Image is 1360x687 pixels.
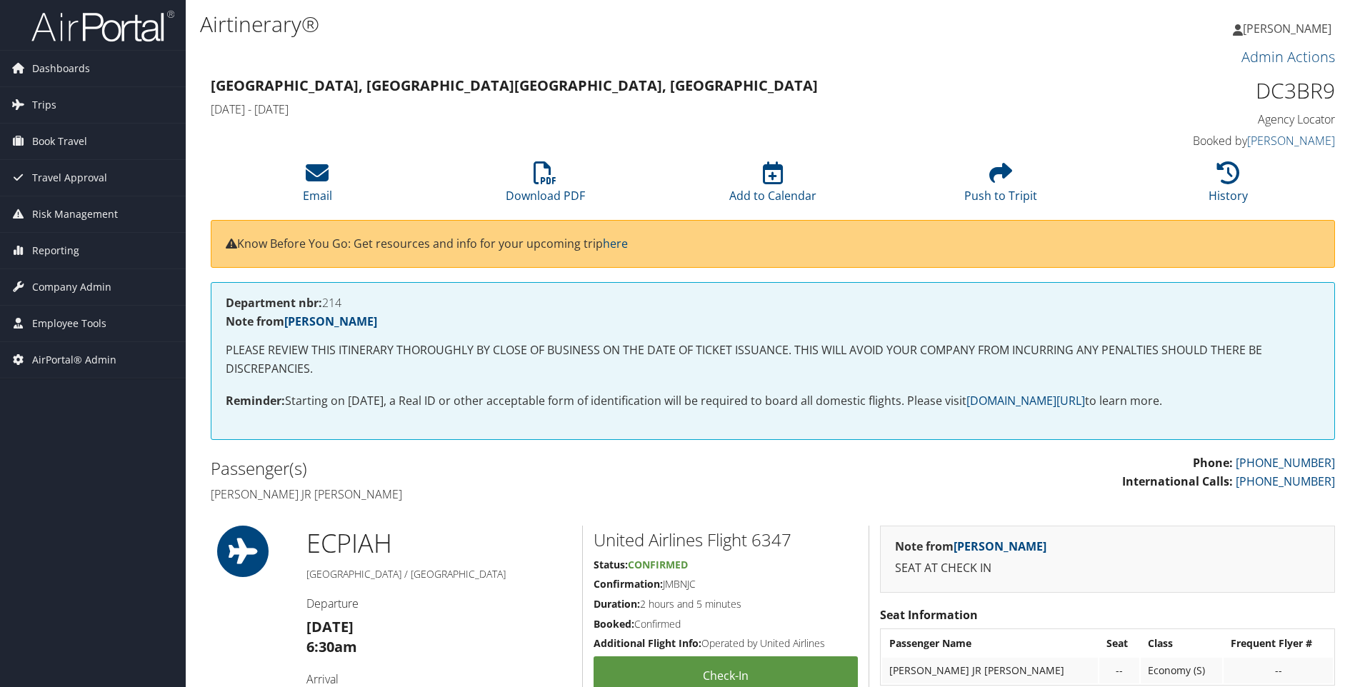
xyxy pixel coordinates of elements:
strong: Status: [594,558,628,571]
strong: 6:30am [306,637,357,656]
span: Travel Approval [32,160,107,196]
a: [PERSON_NAME] [1233,7,1346,50]
h5: Confirmed [594,617,858,631]
h5: Operated by United Airlines [594,636,858,651]
span: AirPortal® Admin [32,342,116,378]
img: airportal-logo.png [31,9,174,43]
strong: Phone: [1193,455,1233,471]
strong: Department nbr: [226,295,322,311]
a: Download PDF [506,169,585,204]
strong: Reminder: [226,393,285,408]
h4: Agency Locator [1070,111,1335,127]
span: Trips [32,87,56,123]
a: [PERSON_NAME] [954,538,1046,554]
th: Seat [1099,631,1140,656]
strong: International Calls: [1122,473,1233,489]
span: Book Travel [32,124,87,159]
strong: Seat Information [880,607,978,623]
span: Confirmed [628,558,688,571]
p: PLEASE REVIEW THIS ITINERARY THOROUGHLY BY CLOSE OF BUSINESS ON THE DATE OF TICKET ISSUANCE. THIS... [226,341,1320,378]
h4: Booked by [1070,133,1335,149]
span: Company Admin [32,269,111,305]
strong: Note from [895,538,1046,554]
a: Email [303,169,332,204]
a: here [603,236,628,251]
p: SEAT AT CHECK IN [895,559,1320,578]
h1: Airtinerary® [200,9,964,39]
h4: 214 [226,297,1320,309]
h5: JMBNJC [594,577,858,591]
span: Reporting [32,233,79,269]
strong: [GEOGRAPHIC_DATA], [GEOGRAPHIC_DATA] [GEOGRAPHIC_DATA], [GEOGRAPHIC_DATA] [211,76,818,95]
strong: Confirmation: [594,577,663,591]
th: Class [1141,631,1222,656]
p: Know Before You Go: Get resources and info for your upcoming trip [226,235,1320,254]
a: [PERSON_NAME] [1247,133,1335,149]
td: [PERSON_NAME] JR [PERSON_NAME] [882,658,1098,683]
strong: [DATE] [306,617,354,636]
td: Economy (S) [1141,658,1222,683]
span: Risk Management [32,196,118,232]
a: [PHONE_NUMBER] [1236,473,1335,489]
th: Frequent Flyer # [1224,631,1333,656]
h5: 2 hours and 5 minutes [594,597,858,611]
a: [PERSON_NAME] [284,314,377,329]
h4: [PERSON_NAME] jr [PERSON_NAME] [211,486,762,502]
a: [DOMAIN_NAME][URL] [966,393,1085,408]
a: [PHONE_NUMBER] [1236,455,1335,471]
span: Employee Tools [32,306,106,341]
strong: Duration: [594,597,640,611]
a: Admin Actions [1241,47,1335,66]
h2: United Airlines Flight 6347 [594,528,858,552]
h1: DC3BR9 [1070,76,1335,106]
th: Passenger Name [882,631,1098,656]
strong: Note from [226,314,377,329]
span: [PERSON_NAME] [1243,21,1331,36]
a: Add to Calendar [729,169,816,204]
div: -- [1231,664,1326,677]
a: Push to Tripit [964,169,1037,204]
strong: Additional Flight Info: [594,636,701,650]
strong: Booked: [594,617,634,631]
a: History [1209,169,1248,204]
h4: Departure [306,596,571,611]
span: Dashboards [32,51,90,86]
div: -- [1106,664,1133,677]
p: Starting on [DATE], a Real ID or other acceptable form of identification will be required to boar... [226,392,1320,411]
h5: [GEOGRAPHIC_DATA] / [GEOGRAPHIC_DATA] [306,567,571,581]
h4: Arrival [306,671,571,687]
h2: Passenger(s) [211,456,762,481]
h4: [DATE] - [DATE] [211,101,1049,117]
h1: ECP IAH [306,526,571,561]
